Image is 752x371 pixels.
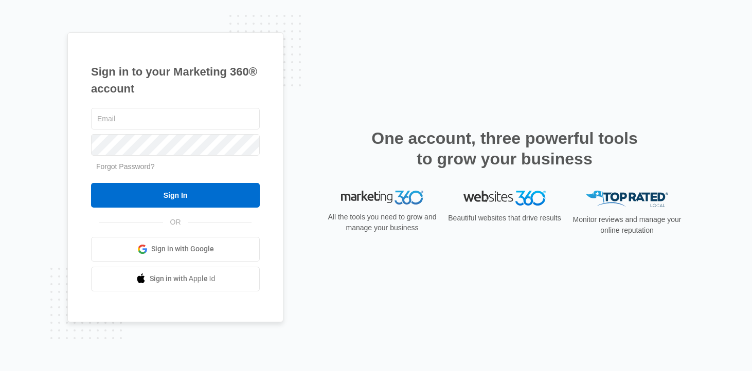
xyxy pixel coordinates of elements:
[91,237,260,262] a: Sign in with Google
[447,213,562,224] p: Beautiful websites that drive results
[91,108,260,129] input: Email
[163,217,188,228] span: OR
[325,212,440,233] p: All the tools you need to grow and manage your business
[91,267,260,291] a: Sign in with Apple Id
[341,191,423,205] img: Marketing 360
[586,191,668,208] img: Top Rated Local
[91,63,260,97] h1: Sign in to your Marketing 360® account
[569,214,685,236] p: Monitor reviews and manage your online reputation
[368,128,641,169] h2: One account, three powerful tools to grow your business
[96,162,155,171] a: Forgot Password?
[91,183,260,208] input: Sign In
[151,244,214,254] span: Sign in with Google
[150,273,216,284] span: Sign in with Apple Id
[463,191,546,206] img: Websites 360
